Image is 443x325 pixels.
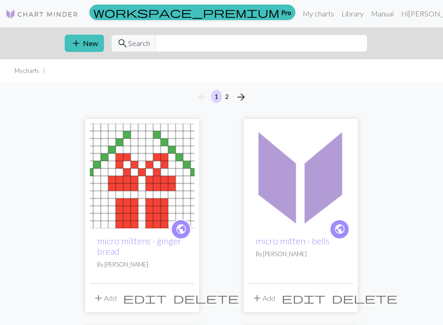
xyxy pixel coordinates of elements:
[97,260,187,269] p: By [PERSON_NAME]
[90,170,195,179] a: micro mittens - ginger bread
[299,5,338,23] a: My charts
[332,292,397,304] span: delete
[248,289,278,307] button: Add
[89,5,295,20] a: Pro
[71,37,82,50] span: add
[171,219,191,239] a: public
[123,292,167,304] span: edit
[256,250,346,258] p: By [PERSON_NAME]
[173,292,239,304] span: delete
[97,236,181,257] a: micro mittens - ginger bread
[236,92,247,103] i: Next
[128,38,150,49] span: Search
[232,90,250,104] button: Next
[93,6,279,19] span: workspace_premium
[367,5,397,23] a: Manual
[123,293,167,304] i: Edit
[248,170,353,179] a: micro mitten - bells
[5,9,78,20] img: Logo
[117,37,128,50] span: search
[90,289,120,307] button: Add
[93,292,104,304] span: add
[170,289,242,307] button: Delete
[334,220,345,238] i: public
[338,5,367,23] a: Library
[15,67,39,75] li: My charts
[90,124,195,228] img: micro mittens - ginger bread
[211,90,222,103] button: 1
[221,90,232,103] button: 2
[282,292,325,304] span: edit
[248,124,353,228] img: micro mitten - bells
[334,222,345,236] span: public
[278,289,329,307] button: Edit
[175,222,187,236] span: public
[236,91,247,103] span: arrow_forward
[329,289,401,307] button: Delete
[256,236,330,246] a: micro mitten - bells
[193,90,250,104] nav: Page navigation
[65,35,104,52] button: New
[175,220,187,238] i: public
[282,293,325,304] i: Edit
[330,219,350,239] a: public
[120,289,170,307] button: Edit
[252,292,263,304] span: add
